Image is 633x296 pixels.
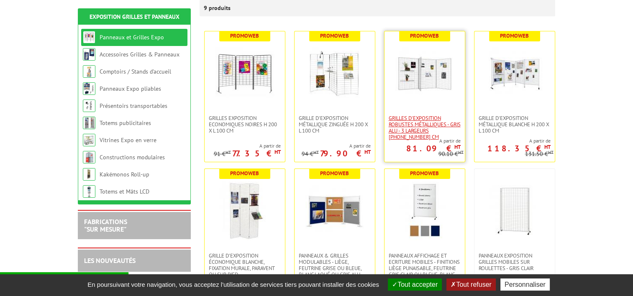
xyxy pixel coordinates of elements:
[320,151,371,156] p: 79.90 €
[83,281,383,288] span: En poursuivant votre navigation, vous acceptez l'utilisation de services tiers pouvant installer ...
[479,115,551,134] span: Grille d'exposition métallique blanche H 200 x L 100 cm
[474,115,555,134] a: Grille d'exposition métallique blanche H 200 x L 100 cm
[500,32,529,39] b: Promoweb
[90,13,179,20] a: Exposition Grilles et Panneaux
[83,151,95,163] img: Constructions modulaires
[454,143,461,151] sup: HT
[83,117,95,129] img: Totems publicitaires
[100,102,167,110] a: Présentoirs transportables
[215,181,274,240] img: Grille d'exposition économique blanche, fixation murale, paravent ou sur pied
[295,253,375,278] a: Panneaux & Grilles modulables - liège, feutrine grise ou bleue, blanc laqué ou gris alu
[83,65,95,78] img: Comptoirs / Stands d'accueil
[84,256,136,265] a: LES NOUVEAUTÉS
[474,138,551,144] span: A partir de
[474,253,555,271] a: Panneaux Exposition Grilles mobiles sur roulettes - gris clair
[100,171,149,178] a: Kakémonos Roll-up
[205,115,285,134] a: Grilles Exposition Economiques Noires H 200 x L 100 cm
[479,253,551,271] span: Panneaux Exposition Grilles mobiles sur roulettes - gris clair
[446,278,495,291] button: Tout refuser
[100,33,164,41] a: Panneaux et Grilles Expo
[100,68,171,75] a: Comptoirs / Stands d'accueil
[83,168,95,181] img: Kakémonos Roll-up
[299,115,371,134] span: Grille d'exposition métallique Zinguée H 200 x L 100 cm
[406,146,461,151] p: 81.09 €
[214,143,281,149] span: A partir de
[525,151,554,157] p: 131.50 €
[485,181,544,240] img: Panneaux Exposition Grilles mobiles sur roulettes - gris clair
[100,188,149,195] a: Totems et Mâts LCD
[83,31,95,43] img: Panneaux et Grilles Expo
[458,149,464,155] sup: HT
[410,32,439,39] b: Promoweb
[100,119,151,127] a: Totems publicitaires
[364,148,371,156] sup: HT
[395,44,454,102] img: Grilles d'exposition robustes métalliques - gris alu - 3 largeurs 70-100-120 cm
[230,32,259,39] b: Promoweb
[389,115,461,140] span: Grilles d'exposition robustes métalliques - gris alu - 3 largeurs [PHONE_NUMBER] cm
[320,32,349,39] b: Promoweb
[214,151,231,157] p: 91 €
[384,253,465,284] a: Panneaux Affichage et Ecriture Mobiles - finitions liège punaisable, feutrine gris clair ou bleue...
[299,253,371,278] span: Panneaux & Grilles modulables - liège, feutrine grise ou bleue, blanc laqué ou gris alu
[395,181,454,240] img: Panneaux Affichage et Ecriture Mobiles - finitions liège punaisable, feutrine gris clair ou bleue...
[83,185,95,198] img: Totems et Mâts LCD
[232,151,281,156] p: 77.35 €
[487,146,551,151] p: 118.35 €
[100,153,165,161] a: Constructions modulaires
[500,278,550,291] button: Personnaliser (fenêtre modale)
[302,143,371,149] span: A partir de
[226,149,231,155] sup: HT
[548,149,554,155] sup: HT
[302,151,319,157] p: 94 €
[83,100,95,112] img: Présentoirs transportables
[83,82,95,95] img: Panneaux Expo pliables
[313,149,319,155] sup: HT
[100,51,179,58] a: Accessoires Grilles & Panneaux
[100,136,156,144] a: Vitrines Expo en verre
[209,253,281,278] span: Grille d'exposition économique blanche, fixation murale, paravent ou sur pied
[438,151,464,157] p: 90.10 €
[274,148,281,156] sup: HT
[389,253,461,284] span: Panneaux Affichage et Ecriture Mobiles - finitions liège punaisable, feutrine gris clair ou bleue...
[205,253,285,278] a: Grille d'exposition économique blanche, fixation murale, paravent ou sur pied
[215,44,274,102] img: Grilles Exposition Economiques Noires H 200 x L 100 cm
[485,44,544,102] img: Grille d'exposition métallique blanche H 200 x L 100 cm
[384,115,465,140] a: Grilles d'exposition robustes métalliques - gris alu - 3 largeurs [PHONE_NUMBER] cm
[384,138,461,144] span: A partir de
[209,115,281,134] span: Grilles Exposition Economiques Noires H 200 x L 100 cm
[388,278,442,291] button: Tout accepter
[230,170,259,177] b: Promoweb
[83,134,95,146] img: Vitrines Expo en verre
[84,217,127,233] a: FABRICATIONS"Sur Mesure"
[410,170,439,177] b: Promoweb
[100,85,161,92] a: Panneaux Expo pliables
[305,181,364,240] img: Panneaux & Grilles modulables - liège, feutrine grise ou bleue, blanc laqué ou gris alu
[320,170,349,177] b: Promoweb
[83,48,95,61] img: Accessoires Grilles & Panneaux
[544,143,551,151] sup: HT
[295,115,375,134] a: Grille d'exposition métallique Zinguée H 200 x L 100 cm
[305,44,364,102] img: Grille d'exposition métallique Zinguée H 200 x L 100 cm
